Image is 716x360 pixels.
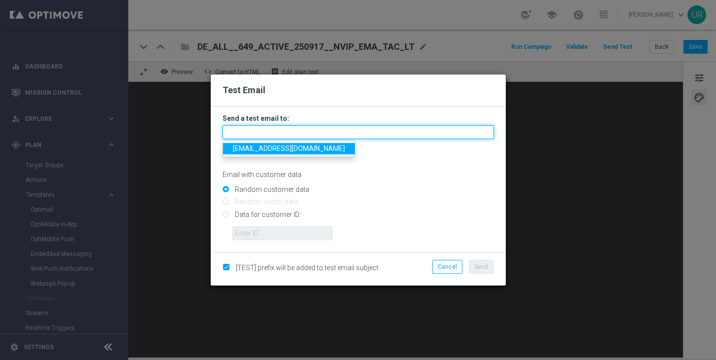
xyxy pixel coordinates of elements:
span: Send [474,263,488,270]
a: [EMAIL_ADDRESS][DOMAIN_NAME] [223,143,355,154]
input: Enter ID [232,226,333,240]
p: Email with customer data [223,170,494,179]
button: Cancel [432,260,462,274]
button: Send [469,260,493,274]
span: [EMAIL_ADDRESS][DOMAIN_NAME] [233,144,345,152]
h3: Send a test email to: [223,114,494,123]
span: [TEST] prefix will be added to test email subject [236,264,378,272]
p: Separate multiple addresses with commas [223,142,494,150]
h2: Test Email [223,84,494,96]
label: Random customer data [232,185,309,194]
